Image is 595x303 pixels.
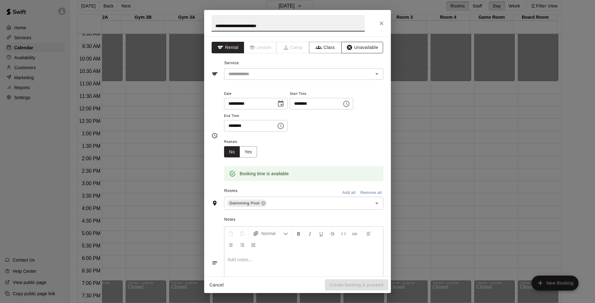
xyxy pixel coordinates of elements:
[224,90,288,98] span: Date
[340,98,353,110] button: Choose time, selected time is 3:30 PM
[316,228,326,239] button: Format Underline
[363,228,374,239] button: Left Align
[338,228,349,239] button: Insert Code
[309,42,342,53] button: Class
[359,188,383,198] button: Remove all
[293,228,304,239] button: Format Bold
[341,42,383,53] button: Unavailable
[212,260,218,266] svg: Notes
[250,228,291,239] button: Formatting Options
[240,168,289,179] div: Booking time is available
[224,112,288,120] span: End Time
[305,228,315,239] button: Format Italics
[248,239,259,250] button: Justify Align
[244,42,277,53] span: Lessons must be created in the Services page first
[224,215,383,225] span: Notes
[237,239,247,250] button: Right Align
[224,189,238,193] span: Rooms
[240,146,257,158] button: Yes
[207,279,227,291] button: Cancel
[274,120,287,132] button: Choose time, selected time is 4:00 PM
[212,71,218,77] svg: Service
[224,146,240,158] button: No
[226,239,236,250] button: Center Align
[261,230,283,237] span: Normal
[227,200,262,206] span: Swimming Pool
[277,42,309,53] span: Camps can only be created in the Services page
[212,42,244,53] button: Rental
[339,188,359,198] button: Add all
[226,228,236,239] button: Undo
[237,228,247,239] button: Redo
[372,199,381,208] button: Open
[224,146,257,158] div: outlined button group
[290,90,353,98] span: Start Time
[212,132,218,139] svg: Timing
[274,98,287,110] button: Choose date, selected date is Oct 19, 2025
[327,228,338,239] button: Format Strikethrough
[349,228,360,239] button: Insert Link
[372,70,381,78] button: Open
[212,200,218,206] svg: Rooms
[224,61,239,65] span: Service
[227,200,267,207] div: Swimming Pool
[376,18,387,29] button: Close
[224,138,262,146] span: Repeats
